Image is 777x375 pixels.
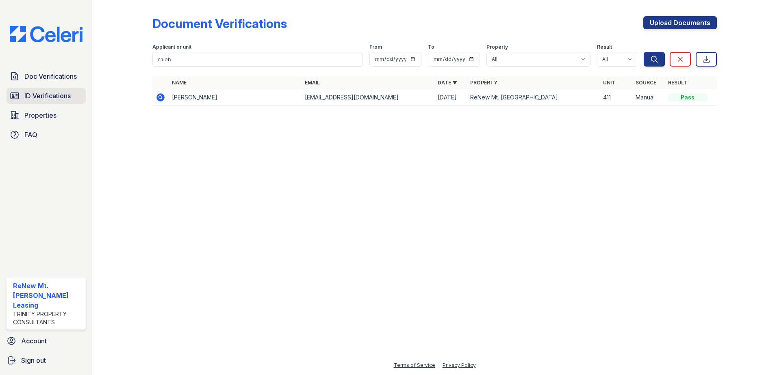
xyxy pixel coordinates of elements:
[169,89,302,106] td: [PERSON_NAME]
[600,89,632,106] td: 411
[7,107,86,123] a: Properties
[486,44,508,50] label: Property
[152,16,287,31] div: Document Verifications
[302,89,434,106] td: [EMAIL_ADDRESS][DOMAIN_NAME]
[7,127,86,143] a: FAQ
[643,16,717,29] a: Upload Documents
[3,352,89,369] a: Sign out
[24,71,77,81] span: Doc Verifications
[21,356,46,365] span: Sign out
[305,80,320,86] a: Email
[632,89,665,106] td: Manual
[597,44,612,50] label: Result
[434,89,467,106] td: [DATE]
[467,89,600,106] td: ReNew Mt. [GEOGRAPHIC_DATA]
[369,44,382,50] label: From
[152,52,363,67] input: Search by name, email, or unit number
[603,80,615,86] a: Unit
[438,362,440,368] div: |
[24,91,71,101] span: ID Verifications
[13,310,82,326] div: Trinity Property Consultants
[3,333,89,349] a: Account
[668,93,707,101] div: Pass
[152,44,191,50] label: Applicant or unit
[636,80,656,86] a: Source
[13,281,82,310] div: ReNew Mt. [PERSON_NAME] Leasing
[428,44,434,50] label: To
[443,362,476,368] a: Privacy Policy
[21,336,47,346] span: Account
[24,110,56,120] span: Properties
[438,80,457,86] a: Date ▼
[7,88,86,104] a: ID Verifications
[3,26,89,42] img: CE_Logo_Blue-a8612792a0a2168367f1c8372b55b34899dd931a85d93a1a3d3e32e68fde9ad4.png
[470,80,497,86] a: Property
[394,362,435,368] a: Terms of Service
[668,80,687,86] a: Result
[172,80,187,86] a: Name
[24,130,37,140] span: FAQ
[7,68,86,84] a: Doc Verifications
